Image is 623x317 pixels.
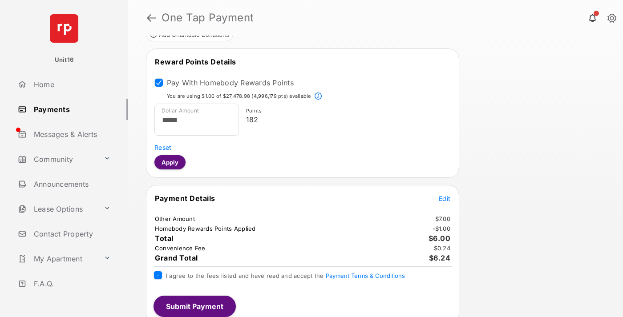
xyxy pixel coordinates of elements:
[429,253,451,262] span: $6.24
[14,74,128,95] a: Home
[166,272,405,279] span: I agree to the fees listed and have read and accept the
[14,223,128,245] a: Contact Property
[14,124,128,145] a: Messages & Alerts
[167,78,294,87] label: Pay With Homebody Rewards Points
[155,194,215,203] span: Payment Details
[14,99,128,120] a: Payments
[246,114,447,125] p: 182
[14,173,128,195] a: Announcements
[432,225,451,233] td: - $1.00
[433,244,451,252] td: $0.24
[154,225,256,233] td: Homebody Rewards Points Applied
[162,12,254,23] strong: One Tap Payment
[50,14,78,43] img: svg+xml;base64,PHN2ZyB4bWxucz0iaHR0cDovL3d3dy53My5vcmcvMjAwMC9zdmciIHdpZHRoPSI2NCIgaGVpZ2h0PSI2NC...
[14,273,128,294] a: F.A.Q.
[154,296,236,317] button: Submit Payment
[326,272,405,279] button: I agree to the fees listed and have read and accept the
[167,92,311,100] p: You are using $1.00 of $27,478.98 (4,996,179 pts) available
[14,248,100,269] a: My Apartment
[439,194,450,203] button: Edit
[154,215,195,223] td: Other Amount
[55,56,74,64] p: Unit16
[154,155,186,169] button: Apply
[14,148,100,170] a: Community
[439,195,450,202] span: Edit
[435,215,451,223] td: $7.00
[246,107,447,115] p: Points
[155,234,174,243] span: Total
[154,144,171,151] span: Reset
[154,244,206,252] td: Convenience Fee
[154,143,171,152] button: Reset
[155,57,236,66] span: Reward Points Details
[429,234,451,243] span: $6.00
[14,198,100,220] a: Lease Options
[155,253,198,262] span: Grand Total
